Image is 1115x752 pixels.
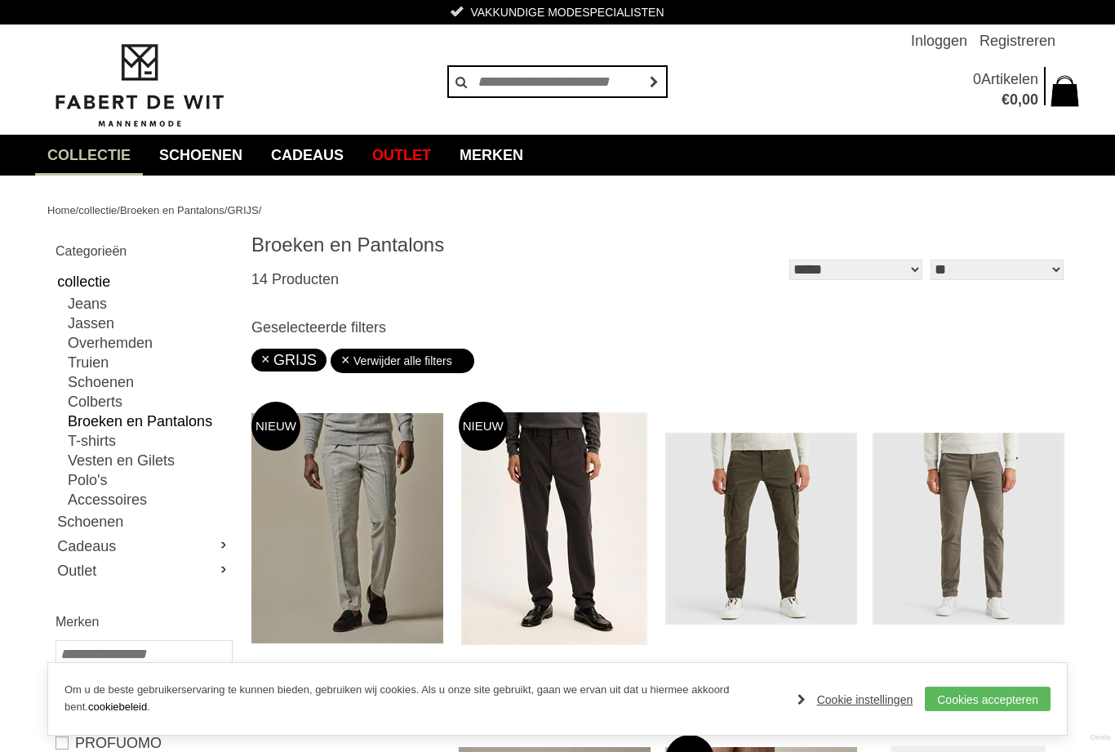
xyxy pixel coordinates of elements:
[980,24,1055,57] a: Registreren
[68,470,231,490] a: Polo's
[1018,91,1022,108] span: ,
[68,333,231,353] a: Overhemden
[925,687,1051,711] a: Cookies accepteren
[68,412,231,431] a: Broeken en Pantalons
[227,204,258,216] a: GRIJS
[68,294,231,314] a: Jeans
[251,271,339,287] span: 14 Producten
[224,204,228,216] span: /
[340,349,464,373] a: Verwijder alle filters
[68,353,231,372] a: Truien
[251,233,660,257] h1: Broeken en Pantalons
[56,509,231,534] a: Schoenen
[251,413,443,643] img: PROFUOMO Ppwq30009b Broeken en Pantalons
[76,204,79,216] span: /
[261,352,317,368] a: GRIJS
[68,392,231,412] a: Colberts
[78,204,117,216] a: collectie
[68,451,231,470] a: Vesten en Gilets
[56,269,231,294] a: collectie
[120,204,224,216] a: Broeken en Pantalons
[56,558,231,583] a: Outlet
[259,204,262,216] span: /
[251,318,1068,336] h3: Geselecteerde filters
[911,24,967,57] a: Inloggen
[873,433,1064,625] img: CAST IRON Ctr2508600-9133 Broeken en Pantalons
[1002,91,1010,108] span: €
[88,701,147,713] a: cookiebeleid
[117,204,120,216] span: /
[68,372,231,392] a: Schoenen
[1022,91,1038,108] span: 00
[47,42,231,130] img: Fabert de Wit
[1091,728,1111,748] a: Divide
[360,135,443,176] a: Outlet
[35,135,143,176] a: collectie
[47,204,76,216] a: Home
[797,687,913,712] a: Cookie instellingen
[1010,91,1018,108] span: 0
[447,135,535,176] a: Merken
[68,490,231,509] a: Accessoires
[259,135,356,176] a: Cadeaus
[68,314,231,333] a: Jassen
[64,682,781,716] p: Om u de beste gebruikerservaring te kunnen bieden, gebruiken wij cookies. Als u onze site gebruik...
[147,135,255,176] a: Schoenen
[56,612,231,632] h2: Merken
[665,433,857,625] img: PME LEGEND Ptr2508624-8039 Broeken en Pantalons
[973,71,981,87] span: 0
[461,412,647,645] img: The Goodpeople Bruno 25020505 Broeken en Pantalons
[68,431,231,451] a: T-shirts
[56,534,231,558] a: Cadeaus
[981,71,1038,87] span: Artikelen
[56,241,231,261] h2: Categorieën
